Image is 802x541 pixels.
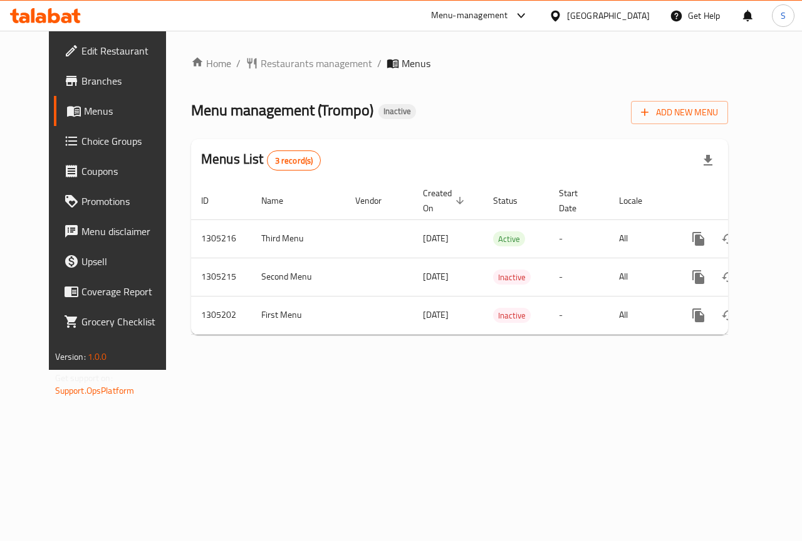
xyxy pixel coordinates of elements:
span: Coverage Report [81,284,173,299]
a: Menu disclaimer [54,216,183,246]
span: [DATE] [423,268,449,285]
span: ID [201,193,225,208]
div: [GEOGRAPHIC_DATA] [567,9,650,23]
a: Branches [54,66,183,96]
td: Second Menu [251,258,345,296]
a: Edit Restaurant [54,36,183,66]
div: Menu-management [431,8,508,23]
div: Inactive [378,104,416,119]
button: more [684,224,714,254]
td: First Menu [251,296,345,334]
span: Version: [55,349,86,365]
a: Home [191,56,231,71]
span: Branches [81,73,173,88]
span: 3 record(s) [268,155,321,167]
span: [DATE] [423,307,449,323]
span: Add New Menu [641,105,718,120]
a: Restaurants management [246,56,372,71]
span: 1.0.0 [88,349,107,365]
span: Menu disclaimer [81,224,173,239]
span: Menu management ( Trompo ) [191,96,373,124]
span: Name [261,193,299,208]
button: Add New Menu [631,101,728,124]
nav: breadcrumb [191,56,728,71]
button: Change Status [714,224,744,254]
td: All [609,258,674,296]
span: Restaurants management [261,56,372,71]
span: Active [493,232,525,246]
td: - [549,258,609,296]
h2: Menus List [201,150,321,171]
span: Choice Groups [81,134,173,149]
td: - [549,296,609,334]
span: Get support on: [55,370,113,386]
span: Vendor [355,193,398,208]
td: All [609,296,674,334]
a: Menus [54,96,183,126]
button: more [684,300,714,330]
span: Menus [402,56,430,71]
td: All [609,219,674,258]
div: Export file [693,145,723,176]
button: Change Status [714,262,744,292]
span: [DATE] [423,230,449,246]
span: S [781,9,786,23]
li: / [377,56,382,71]
span: Upsell [81,254,173,269]
span: Inactive [493,308,531,323]
span: Menus [84,103,173,118]
button: Change Status [714,300,744,330]
td: 1305202 [191,296,251,334]
td: 1305216 [191,219,251,258]
span: Coupons [81,164,173,179]
a: Support.OpsPlatform [55,382,135,399]
div: Active [493,231,525,246]
span: Created On [423,186,468,216]
span: Edit Restaurant [81,43,173,58]
a: Grocery Checklist [54,307,183,337]
span: Inactive [378,106,416,117]
a: Coupons [54,156,183,186]
td: - [549,219,609,258]
span: Status [493,193,534,208]
span: Promotions [81,194,173,209]
span: Inactive [493,270,531,285]
td: Third Menu [251,219,345,258]
li: / [236,56,241,71]
a: Upsell [54,246,183,276]
span: Start Date [559,186,594,216]
button: more [684,262,714,292]
a: Coverage Report [54,276,183,307]
td: 1305215 [191,258,251,296]
span: Grocery Checklist [81,314,173,329]
span: Locale [619,193,659,208]
a: Choice Groups [54,126,183,156]
a: Promotions [54,186,183,216]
